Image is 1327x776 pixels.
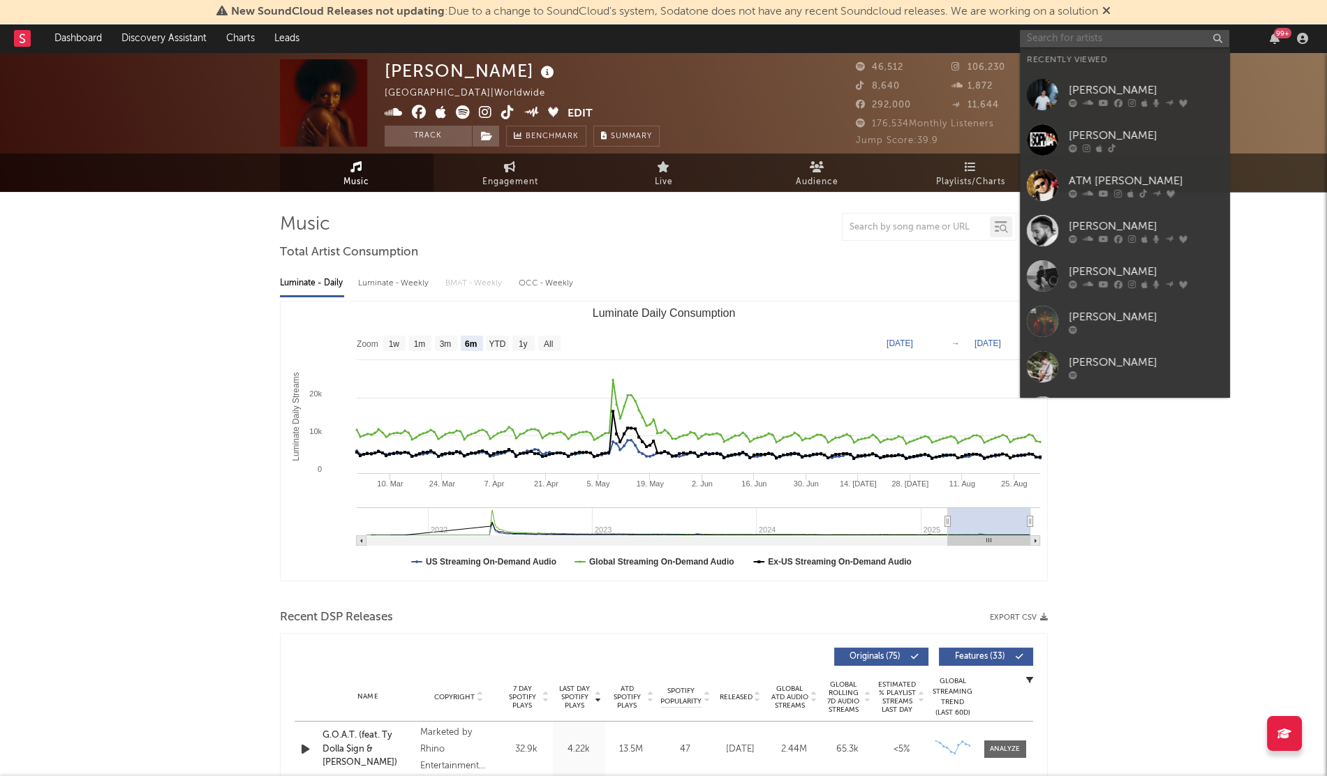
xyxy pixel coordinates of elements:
[280,609,393,626] span: Recent DSP Releases
[1069,82,1222,98] div: [PERSON_NAME]
[1001,479,1027,488] text: 25. Aug
[526,128,579,145] span: Benchmark
[1069,308,1222,325] div: [PERSON_NAME]
[1069,127,1222,144] div: [PERSON_NAME]
[291,372,301,461] text: Luminate Daily Streams
[1020,253,1229,299] a: [PERSON_NAME]
[586,479,610,488] text: 5. May
[556,743,602,756] div: 4.22k
[878,743,925,756] div: <5%
[741,479,766,488] text: 16. Jun
[1069,218,1222,234] div: [PERSON_NAME]
[856,82,900,91] span: 8,640
[768,557,912,567] text: Ex-US Streaming On-Demand Audio
[609,685,646,710] span: ATD Spotify Plays
[489,339,505,349] text: YTD
[231,6,1098,17] span: : Due to a change to SoundCloud's system, Sodatone does not have any recent Soundcloud releases. ...
[506,126,586,147] a: Benchmark
[839,479,876,488] text: 14. [DATE]
[951,338,960,348] text: →
[464,339,476,349] text: 6m
[112,24,216,52] a: Discovery Assistant
[1102,6,1111,17] span: Dismiss
[796,174,838,191] span: Audience
[1020,30,1229,47] input: Search for artists
[323,692,414,702] div: Name
[504,743,549,756] div: 32.9k
[1274,28,1291,38] div: 99 +
[358,271,431,295] div: Luminate - Weekly
[990,613,1048,622] button: Export CSV
[385,126,472,147] button: Track
[771,743,817,756] div: 2.44M
[1069,263,1222,280] div: [PERSON_NAME]
[948,652,1012,661] span: Features ( 33 )
[426,557,556,567] text: US Streaming On-Demand Audio
[1020,72,1229,117] a: [PERSON_NAME]
[439,339,451,349] text: 3m
[420,724,496,775] div: Marketed by Rhino Entertainment Company, a Warner Music Group Company., © 2022 Atlantic Records.
[280,244,418,261] span: Total Artist Consumption
[484,479,504,488] text: 7. Apr
[660,686,702,707] span: Spotify Popularity
[385,85,561,102] div: [GEOGRAPHIC_DATA] | Worldwide
[720,693,753,701] span: Released
[974,338,1001,348] text: [DATE]
[936,174,1005,191] span: Playlists/Charts
[951,63,1005,72] span: 106,230
[592,307,735,319] text: Luminate Daily Consumption
[317,465,321,473] text: 0
[280,154,433,192] a: Music
[519,271,574,295] div: OCC - Weekly
[824,743,871,756] div: 65.3k
[433,154,587,192] a: Engagement
[1270,33,1280,44] button: 99+
[1020,389,1229,435] a: [PERSON_NAME]
[482,174,538,191] span: Engagement
[856,136,938,145] span: Jump Score: 39.9
[878,680,917,714] span: Estimated % Playlist Streams Last Day
[951,100,999,110] span: 11,644
[793,479,818,488] text: 30. Jun
[949,479,974,488] text: 11. Aug
[1020,344,1229,389] a: [PERSON_NAME]
[429,479,455,488] text: 24. Mar
[834,648,928,666] button: Originals(75)
[856,119,994,128] span: 176,534 Monthly Listeners
[611,133,652,140] span: Summary
[593,126,660,147] button: Summary
[1069,354,1222,371] div: [PERSON_NAME]
[843,222,990,233] input: Search by song name or URL
[661,743,710,756] div: 47
[518,339,527,349] text: 1y
[45,24,112,52] a: Dashboard
[843,652,907,661] span: Originals ( 75 )
[357,339,378,349] text: Zoom
[543,339,552,349] text: All
[1069,172,1222,189] div: ATM [PERSON_NAME]
[323,729,414,770] a: G.O.A.T. (feat. Ty Dolla $ign & [PERSON_NAME])
[568,105,593,123] button: Edit
[1020,117,1229,163] a: [PERSON_NAME]
[1027,52,1222,68] div: Recently Viewed
[856,63,903,72] span: 46,512
[265,24,309,52] a: Leads
[434,693,475,701] span: Copyright
[609,743,654,756] div: 13.5M
[388,339,399,349] text: 1w
[309,427,322,435] text: 10k
[556,685,593,710] span: Last Day Spotify Plays
[504,685,541,710] span: 7 Day Spotify Plays
[932,676,974,718] div: Global Streaming Trend (Last 60D)
[216,24,265,52] a: Charts
[771,685,809,710] span: Global ATD Audio Streams
[231,6,445,17] span: New SoundCloud Releases not updating
[1020,299,1229,344] a: [PERSON_NAME]
[588,557,734,567] text: Global Streaming On-Demand Audio
[856,100,911,110] span: 292,000
[1020,163,1229,208] a: ATM [PERSON_NAME]
[655,174,673,191] span: Live
[533,479,558,488] text: 21. Apr
[636,479,664,488] text: 19. May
